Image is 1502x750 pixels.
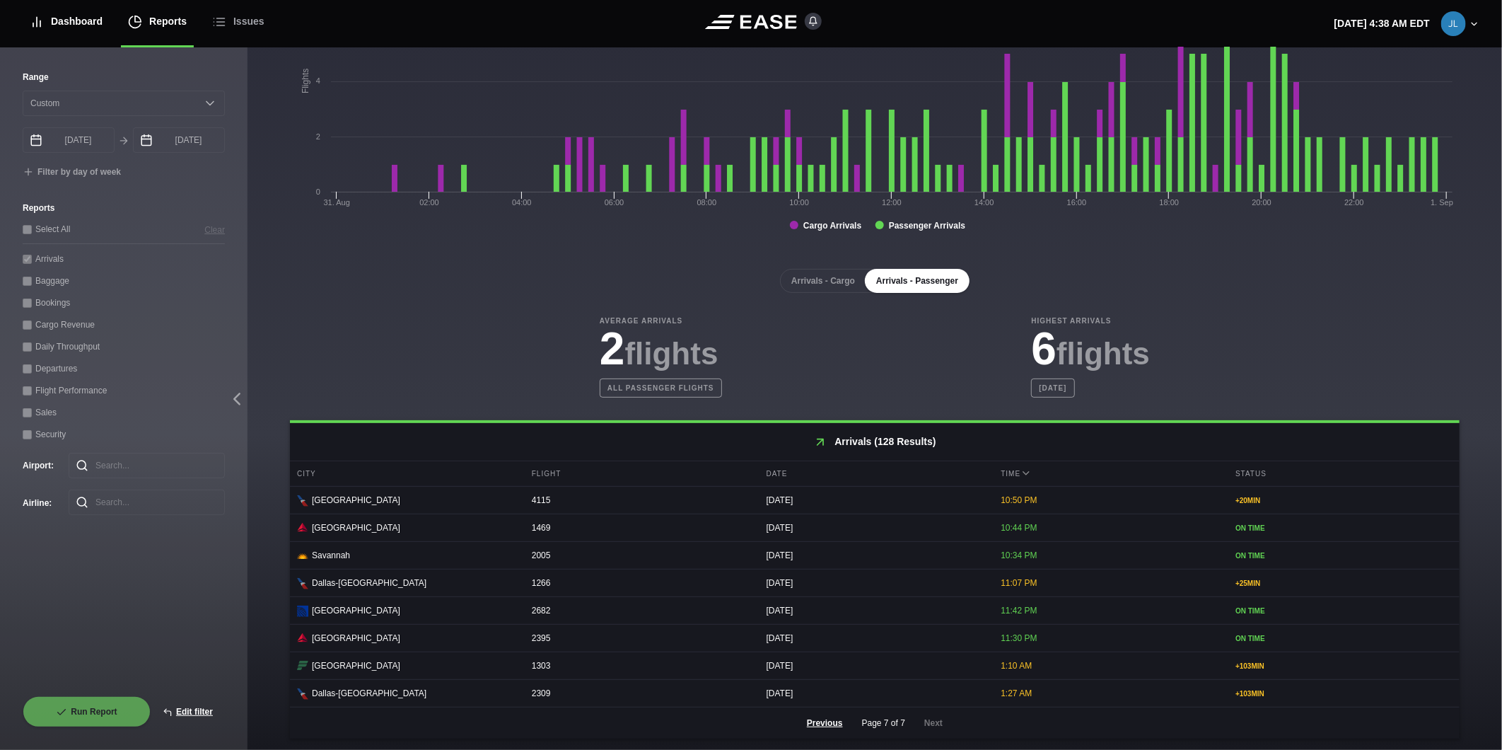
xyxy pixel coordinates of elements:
[759,514,991,541] div: [DATE]
[1235,578,1452,589] div: + 25 MIN
[759,487,991,514] div: [DATE]
[1001,688,1032,698] span: 1:27 AM
[759,542,991,569] div: [DATE]
[803,221,862,231] tspan: Cargo Arrivals
[1001,633,1037,643] span: 11:30 PM
[759,597,991,624] div: [DATE]
[204,222,225,237] button: Clear
[697,198,717,207] text: 08:00
[974,198,994,207] text: 14:00
[151,696,225,727] button: Edit filter
[1235,661,1452,671] div: + 103 MIN
[1235,688,1452,699] div: + 103 MIN
[312,521,400,534] span: [GEOGRAPHIC_DATA]
[1031,379,1074,398] b: [DATE]
[1235,495,1452,506] div: + 20 MIN
[512,198,532,207] text: 04:00
[1441,11,1466,36] img: 53f407fb3ff95c172032ba983d01de88
[1067,198,1087,207] text: 16:00
[1228,461,1460,486] div: Status
[789,198,809,207] text: 10:00
[1431,198,1453,207] tspan: 1. Sep
[1235,523,1452,533] div: ON TIME
[23,202,225,214] label: Reports
[532,688,551,698] span: 2309
[312,687,426,700] span: Dallas-[GEOGRAPHIC_DATA]
[600,379,722,398] b: All passenger flights
[419,198,439,207] text: 02:00
[133,127,225,153] input: mm/dd/yyyy
[525,461,756,486] div: Flight
[862,717,905,729] span: Page 7 of 7
[1235,633,1452,644] div: ON TIME
[312,659,400,672] span: [GEOGRAPHIC_DATA]
[1334,16,1430,31] p: [DATE] 4:38 AM EDT
[312,632,400,645] span: [GEOGRAPHIC_DATA]
[312,494,400,507] span: [GEOGRAPHIC_DATA]
[312,549,350,562] span: Savannah
[1001,661,1032,671] span: 1:10 AM
[882,198,902,207] text: 12:00
[316,187,320,196] text: 0
[600,316,722,326] b: Average Arrivals
[865,269,970,293] button: Arrivals - Passenger
[324,198,350,207] tspan: 31. Aug
[69,453,225,478] input: Search...
[1344,198,1364,207] text: 22:00
[1235,550,1452,561] div: ON TIME
[532,661,551,671] span: 1303
[1252,198,1271,207] text: 20:00
[312,604,400,617] span: [GEOGRAPHIC_DATA]
[532,606,551,616] span: 2682
[23,127,115,153] input: mm/dd/yyyy
[759,570,991,596] div: [DATE]
[600,326,722,371] h3: 2
[1001,578,1037,588] span: 11:07 PM
[23,459,46,472] label: Airport :
[312,577,426,589] span: Dallas-[GEOGRAPHIC_DATA]
[1031,316,1150,326] b: Highest Arrivals
[605,198,624,207] text: 06:00
[1031,326,1150,371] h3: 6
[994,461,1225,486] div: Time
[1001,606,1037,616] span: 11:42 PM
[532,523,551,533] span: 1469
[759,461,991,486] div: Date
[290,461,521,486] div: City
[1056,336,1150,371] span: flights
[1001,550,1037,560] span: 10:34 PM
[532,633,551,643] span: 2395
[23,497,46,509] label: Airline :
[23,167,121,178] button: Filter by day of week
[532,495,551,505] span: 4115
[316,132,320,141] text: 2
[23,71,225,83] label: Range
[625,336,718,371] span: flights
[532,578,551,588] span: 1266
[532,550,551,560] span: 2005
[759,652,991,679] div: [DATE]
[1001,523,1037,533] span: 10:44 PM
[795,708,855,739] button: Previous
[290,423,1460,461] h2: Arrivals (128 Results)
[1001,495,1037,505] span: 10:50 PM
[301,69,310,93] tspan: Flights
[1235,606,1452,616] div: ON TIME
[759,680,991,707] div: [DATE]
[1160,198,1180,207] text: 18:00
[69,490,225,515] input: Search...
[780,269,866,293] button: Arrivals - Cargo
[316,76,320,85] text: 4
[889,221,966,231] tspan: Passenger Arrivals
[759,625,991,652] div: [DATE]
